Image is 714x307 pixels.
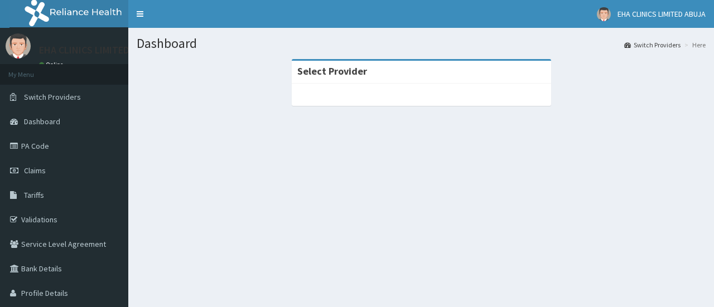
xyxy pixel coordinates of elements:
[597,7,611,21] img: User Image
[6,33,31,59] img: User Image
[24,165,46,176] span: Claims
[39,45,160,55] p: EHA CLINICS LIMITED ABUJA
[24,190,44,200] span: Tariffs
[137,36,706,51] h1: Dashboard
[24,92,81,102] span: Switch Providers
[617,9,706,19] span: EHA CLINICS LIMITED ABUJA
[39,61,66,69] a: Online
[682,40,706,50] li: Here
[24,116,60,126] span: Dashboard
[297,65,367,77] strong: Select Provider
[624,40,681,50] a: Switch Providers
